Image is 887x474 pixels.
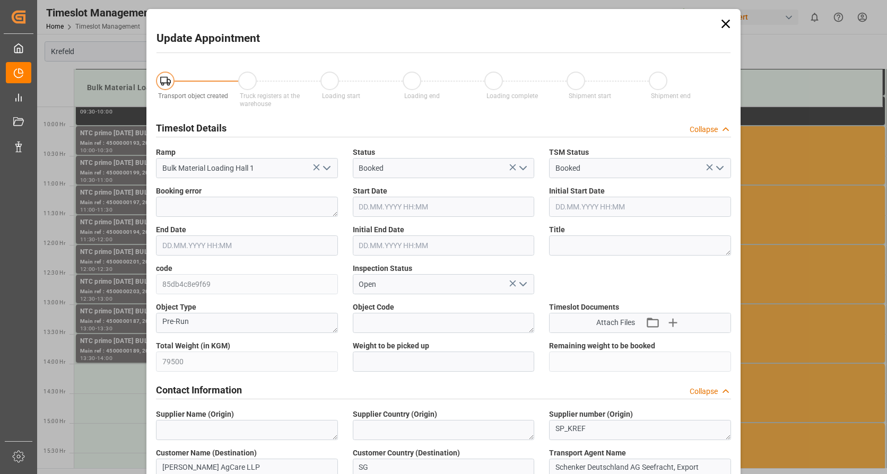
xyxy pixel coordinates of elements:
input: Type to search/select [156,158,338,178]
div: Collapse [690,124,718,135]
span: Inspection Status [353,263,412,274]
h2: Update Appointment [156,30,260,47]
span: Title [549,224,565,235]
button: open menu [318,160,334,177]
span: Timeslot Documents [549,302,619,313]
span: Supplier Name (Origin) [156,409,234,420]
input: DD.MM.YYYY HH:MM [156,235,338,256]
span: Loading start [322,92,360,100]
span: Transport object created [158,92,228,100]
input: DD.MM.YYYY HH:MM [549,197,731,217]
button: open menu [711,160,727,177]
input: DD.MM.YYYY HH:MM [353,197,535,217]
span: Ramp [156,147,176,158]
textarea: Pre-Run [156,313,338,333]
span: Object Code [353,302,394,313]
span: Start Date [353,186,387,197]
span: Transport Agent Name [549,447,626,459]
span: Shipment start [569,92,611,100]
span: Truck registers at the warehouse [240,92,300,108]
span: End Date [156,224,186,235]
span: Initial Start Date [549,186,605,197]
span: Supplier Country (Origin) [353,409,437,420]
span: code [156,263,172,274]
input: DD.MM.YYYY HH:MM [353,235,535,256]
span: Loading complete [486,92,538,100]
span: Booking error [156,186,202,197]
h2: Timeslot Details [156,121,227,135]
span: Loading end [404,92,440,100]
h2: Contact Information [156,383,242,397]
span: Initial End Date [353,224,404,235]
span: Object Type [156,302,196,313]
span: Attach Files [596,317,635,328]
span: Weight to be picked up [353,340,429,352]
span: Status [353,147,375,158]
textarea: SP_KREF [549,420,731,440]
span: TSM Status [549,147,589,158]
span: Customer Name (Destination) [156,447,257,459]
input: Type to search/select [353,158,535,178]
span: Total Weight (in KGM) [156,340,230,352]
span: Supplier number (Origin) [549,409,633,420]
span: Remaining weight to be booked [549,340,655,352]
span: Shipment end [651,92,691,100]
button: open menu [515,160,531,177]
div: Collapse [690,386,718,397]
span: Customer Country (Destination) [353,447,460,459]
button: open menu [515,276,531,293]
